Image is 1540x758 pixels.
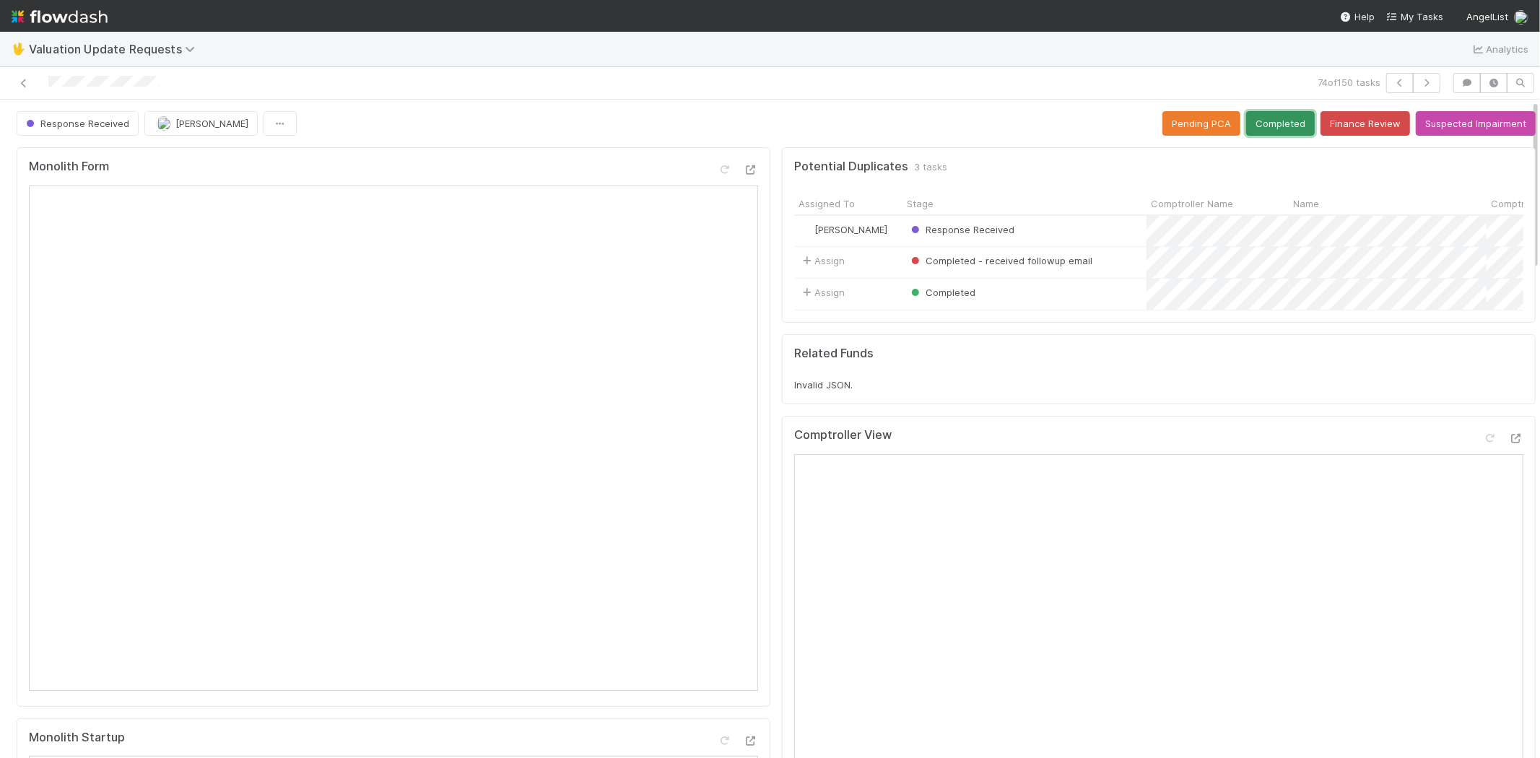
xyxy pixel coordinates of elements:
[908,222,1014,237] div: Response Received
[908,287,975,298] span: Completed
[1340,9,1375,24] div: Help
[794,378,1523,392] div: Invalid JSON.
[814,224,887,235] span: [PERSON_NAME]
[800,253,845,268] span: Assign
[1162,111,1240,136] button: Pending PCA
[1386,9,1443,24] a: My Tasks
[1466,11,1508,22] span: AngelList
[1151,196,1233,211] span: Comptroller Name
[801,224,812,235] img: avatar_1a1d5361-16dd-4910-a949-020dcd9f55a3.png
[908,255,1092,266] span: Completed - received followup email
[29,160,109,174] h5: Monolith Form
[1246,111,1315,136] button: Completed
[800,285,845,300] span: Assign
[1321,111,1410,136] button: Finance Review
[12,4,108,29] img: logo-inverted-e16ddd16eac7371096b0.svg
[23,118,129,129] span: Response Received
[1514,10,1528,25] img: avatar_1a1d5361-16dd-4910-a949-020dcd9f55a3.png
[1318,75,1380,90] span: 74 of 150 tasks
[794,347,874,361] h5: Related Funds
[175,118,248,129] span: [PERSON_NAME]
[29,42,202,56] span: Valuation Update Requests
[144,111,258,136] button: [PERSON_NAME]
[157,116,171,131] img: avatar_1a1d5361-16dd-4910-a949-020dcd9f55a3.png
[794,160,908,174] h5: Potential Duplicates
[1386,11,1443,22] span: My Tasks
[800,222,887,237] div: [PERSON_NAME]
[908,285,975,300] div: Completed
[794,428,892,443] h5: Comptroller View
[17,111,139,136] button: Response Received
[908,224,1014,235] span: Response Received
[12,43,26,55] span: 🖖
[799,196,855,211] span: Assigned To
[908,253,1092,268] div: Completed - received followup email
[907,196,934,211] span: Stage
[914,160,947,174] span: 3 tasks
[1293,196,1319,211] span: Name
[1416,111,1536,136] button: Suspected Impairment
[1471,40,1528,58] a: Analytics
[29,731,125,745] h5: Monolith Startup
